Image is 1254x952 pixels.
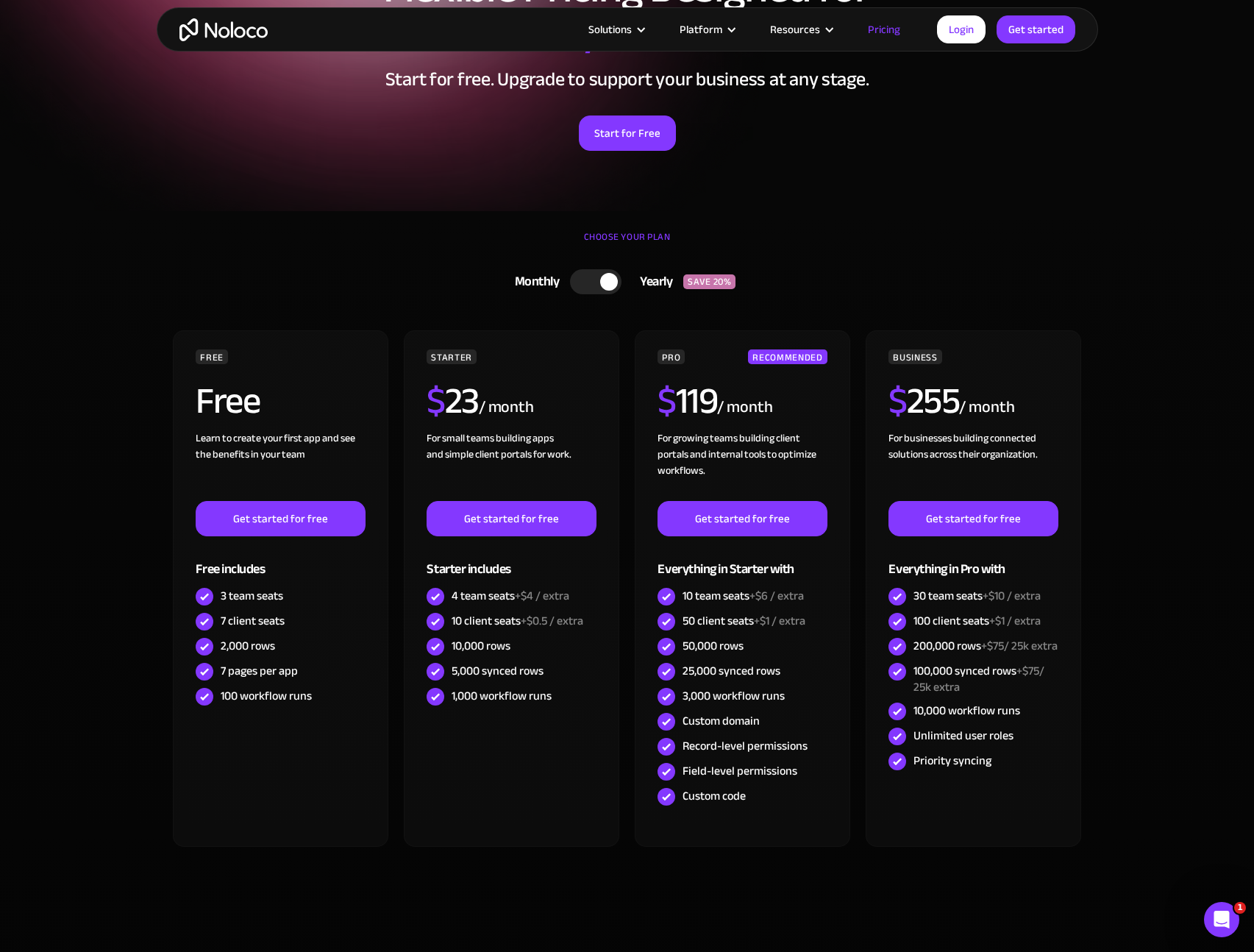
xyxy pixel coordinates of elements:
[427,536,596,584] div: Starter includes
[221,638,275,654] div: 2,000 rows
[658,366,676,436] span: $
[588,20,632,39] div: Solutions
[658,430,827,501] div: For growing teams building client portals and internal tools to optimize workflows.
[683,713,760,729] div: Custom domain
[959,396,1014,419] div: / month
[888,536,1058,584] div: Everything in Pro with
[496,271,571,293] div: Monthly
[521,610,583,632] span: +$0.5 / extra
[754,610,805,632] span: +$1 / extra
[913,660,1044,698] span: +$75/ 25k extra
[658,383,717,419] h2: 119
[913,703,1020,719] div: 10,000 workflow runs
[196,383,260,419] h2: Free
[479,396,534,419] div: / month
[452,638,510,654] div: 10,000 rows
[913,588,1041,604] div: 30 team seats
[171,226,1083,263] div: CHOOSE YOUR PLAN
[981,635,1058,657] span: +$75/ 25k extra
[997,15,1075,43] a: Get started
[683,763,797,779] div: Field-level permissions
[196,430,365,501] div: Learn to create your first app and see the benefits in your team ‍
[749,585,804,607] span: +$6 / extra
[579,116,676,151] a: Start for Free
[680,20,722,39] div: Platform
[658,536,827,584] div: Everything in Starter with
[983,585,1041,607] span: +$10 / extra
[1204,902,1239,937] iframe: Intercom live chat
[717,396,772,419] div: / month
[683,738,808,754] div: Record-level permissions
[452,663,544,679] div: 5,000 synced rows
[888,430,1058,501] div: For businesses building connected solutions across their organization. ‍
[221,613,285,629] div: 7 client seats
[658,349,685,364] div: PRO
[452,688,552,704] div: 1,000 workflow runs
[427,383,479,419] h2: 23
[913,663,1058,695] div: 100,000 synced rows
[221,663,298,679] div: 7 pages per app
[913,753,991,769] div: Priority syncing
[570,20,661,39] div: Solutions
[913,638,1058,654] div: 200,000 rows
[452,588,569,604] div: 4 team seats
[888,383,959,419] h2: 255
[683,788,746,804] div: Custom code
[849,20,919,39] a: Pricing
[683,274,735,289] div: SAVE 20%
[937,15,986,43] a: Login
[888,349,941,364] div: BUSINESS
[221,588,283,604] div: 3 team seats
[913,613,1041,629] div: 100 client seats
[452,613,583,629] div: 10 client seats
[221,688,312,704] div: 100 workflow runs
[427,349,476,364] div: STARTER
[770,20,820,39] div: Resources
[888,366,907,436] span: $
[196,501,365,536] a: Get started for free
[515,585,569,607] span: +$4 / extra
[427,501,596,536] a: Get started for free
[1234,902,1246,914] span: 1
[196,349,228,364] div: FREE
[196,536,365,584] div: Free includes
[179,18,268,41] a: home
[661,20,752,39] div: Platform
[683,663,780,679] div: 25,000 synced rows
[621,271,683,293] div: Yearly
[748,349,827,364] div: RECOMMENDED
[427,430,596,501] div: For small teams building apps and simple client portals for work. ‍
[888,501,1058,536] a: Get started for free
[683,638,744,654] div: 50,000 rows
[683,688,785,704] div: 3,000 workflow runs
[913,728,1013,744] div: Unlimited user roles
[989,610,1041,632] span: +$1 / extra
[752,20,849,39] div: Resources
[171,68,1083,90] h2: Start for free. Upgrade to support your business at any stage.
[683,613,805,629] div: 50 client seats
[658,501,827,536] a: Get started for free
[427,366,445,436] span: $
[683,588,804,604] div: 10 team seats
